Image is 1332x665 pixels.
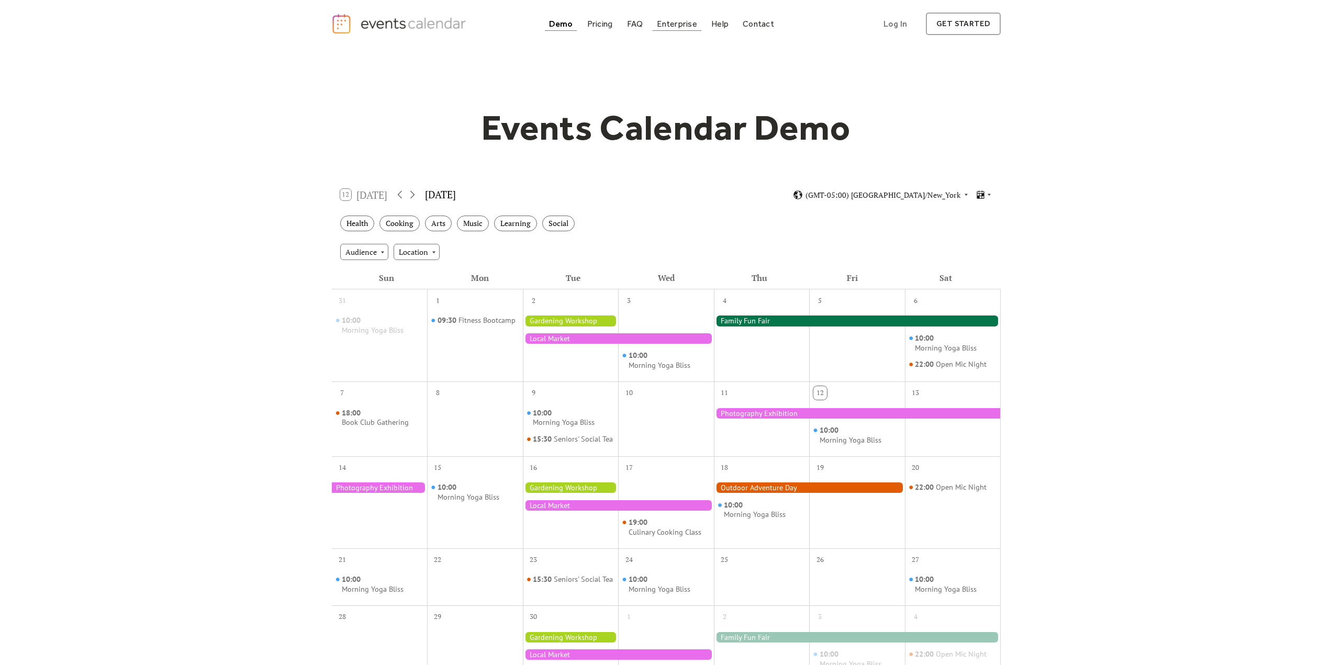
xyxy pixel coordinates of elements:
[545,17,577,31] a: Demo
[711,21,729,27] div: Help
[587,21,613,27] div: Pricing
[627,21,643,27] div: FAQ
[653,17,701,31] a: Enterprise
[331,13,469,35] a: home
[465,106,867,149] h1: Events Calendar Demo
[707,17,733,31] a: Help
[926,13,1001,35] a: get started
[743,21,774,27] div: Contact
[549,21,573,27] div: Demo
[873,13,917,35] a: Log In
[738,17,778,31] a: Contact
[623,17,647,31] a: FAQ
[583,17,617,31] a: Pricing
[657,21,697,27] div: Enterprise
